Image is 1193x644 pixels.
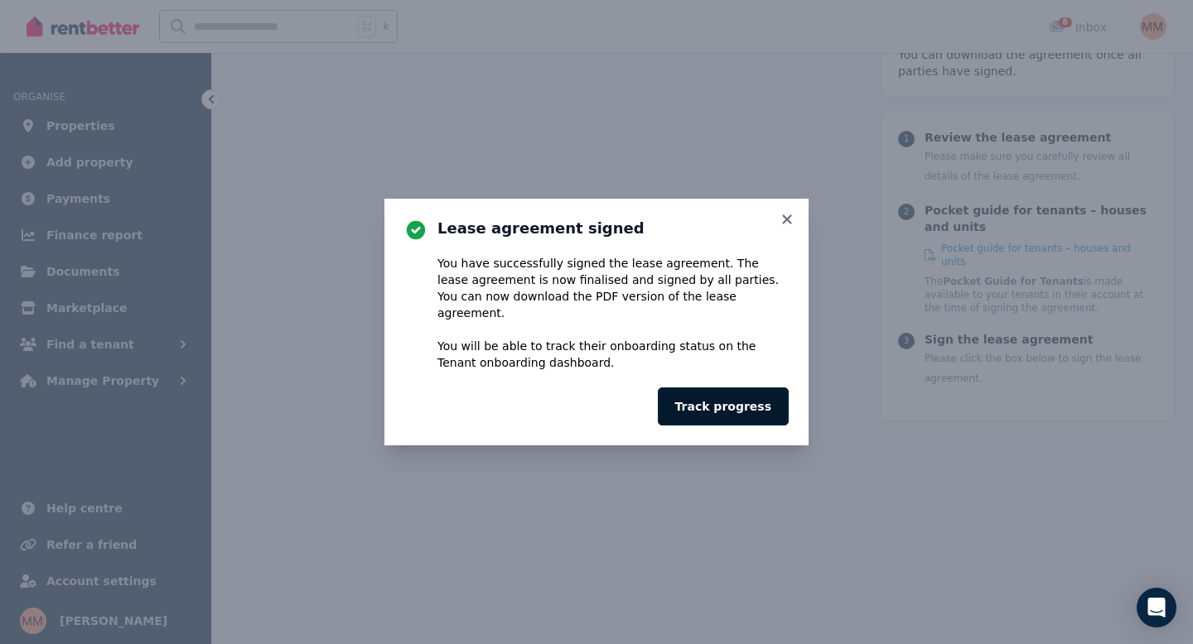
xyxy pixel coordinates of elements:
[437,338,789,371] p: You will be able to track their onboarding status on the Tenant onboarding dashboard.
[658,387,789,425] button: Track progress
[437,255,789,371] div: You have successfully signed the lease agreement. The lease agreement is now . You can now downlo...
[1137,588,1176,627] div: Open Intercom Messenger
[580,273,775,286] span: finalised and signed by all parties
[437,219,789,238] h3: Lease agreement signed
